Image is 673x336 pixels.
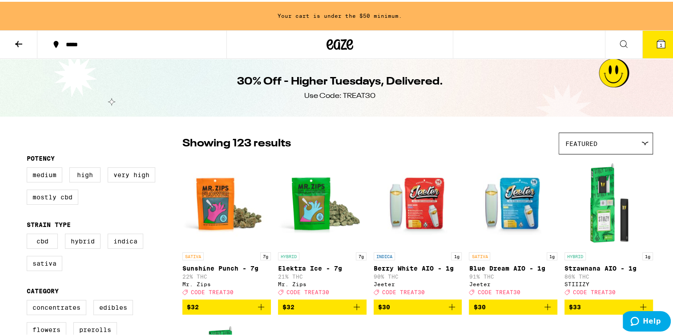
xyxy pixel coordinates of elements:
[564,157,653,246] img: STIIIZY - Strawnana AIO - 1g
[282,302,294,309] span: $32
[374,298,462,313] button: Add to bag
[374,279,462,285] div: Jeeter
[564,157,653,298] a: Open page for Strawnana AIO - 1g from STIIIZY
[569,302,581,309] span: $33
[374,263,462,270] p: Berry White AIO - 1g
[187,302,199,309] span: $32
[660,40,662,46] span: 1
[278,157,367,298] a: Open page for Elektra Ice - 7g from Mr. Zips
[182,298,271,313] button: Add to bag
[93,298,133,313] label: Edibles
[565,138,597,146] span: Featured
[469,298,557,313] button: Add to bag
[573,287,616,293] span: CODE TREAT30
[469,272,557,278] p: 91% THC
[278,298,367,313] button: Add to bag
[623,309,671,332] iframe: Opens a widget where you can find more information
[27,320,66,336] label: Flowers
[27,298,86,313] label: Concentrates
[564,279,653,285] div: STIIIZY
[374,157,462,246] img: Jeeter - Berry White AIO - 1g
[374,157,462,298] a: Open page for Berry White AIO - 1g from Jeeter
[469,251,490,259] p: SATIVA
[260,251,271,259] p: 7g
[278,251,299,259] p: HYBRID
[182,134,291,150] p: Showing 123 results
[469,157,557,298] a: Open page for Blue Dream AIO - 1g from Jeeter
[182,272,271,278] p: 22% THC
[382,287,425,293] span: CODE TREAT30
[191,287,234,293] span: CODE TREAT30
[27,153,55,160] legend: Potency
[27,232,58,247] label: CBD
[564,272,653,278] p: 86% THC
[278,157,367,246] img: Mr. Zips - Elektra Ice - 7g
[374,272,462,278] p: 90% THC
[108,166,155,181] label: Very High
[642,251,653,259] p: 1g
[108,232,143,247] label: Indica
[27,188,78,203] label: Mostly CBD
[27,286,59,293] legend: Category
[564,263,653,270] p: Strawnana AIO - 1g
[182,157,271,246] img: Mr. Zips - Sunshine Punch - 7g
[286,287,329,293] span: CODE TREAT30
[182,251,204,259] p: SATIVA
[564,251,586,259] p: HYBRID
[27,219,71,227] legend: Strain Type
[378,302,390,309] span: $30
[547,251,557,259] p: 1g
[564,298,653,313] button: Add to bag
[374,251,395,259] p: INDICA
[73,320,117,336] label: Prerolls
[356,251,367,259] p: 7g
[304,89,375,99] div: Use Code: TREAT30
[65,232,101,247] label: Hybrid
[27,166,62,181] label: Medium
[477,287,520,293] span: CODE TREAT30
[237,73,443,88] h1: 30% Off - Higher Tuesdays, Delivered.
[69,166,101,181] label: High
[182,157,271,298] a: Open page for Sunshine Punch - 7g from Mr. Zips
[473,302,485,309] span: $30
[278,272,367,278] p: 21% THC
[27,254,62,269] label: Sativa
[469,279,557,285] div: Jeeter
[451,251,462,259] p: 1g
[469,157,557,246] img: Jeeter - Blue Dream AIO - 1g
[182,279,271,285] div: Mr. Zips
[182,263,271,270] p: Sunshine Punch - 7g
[278,263,367,270] p: Elektra Ice - 7g
[469,263,557,270] p: Blue Dream AIO - 1g
[278,279,367,285] div: Mr. Zips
